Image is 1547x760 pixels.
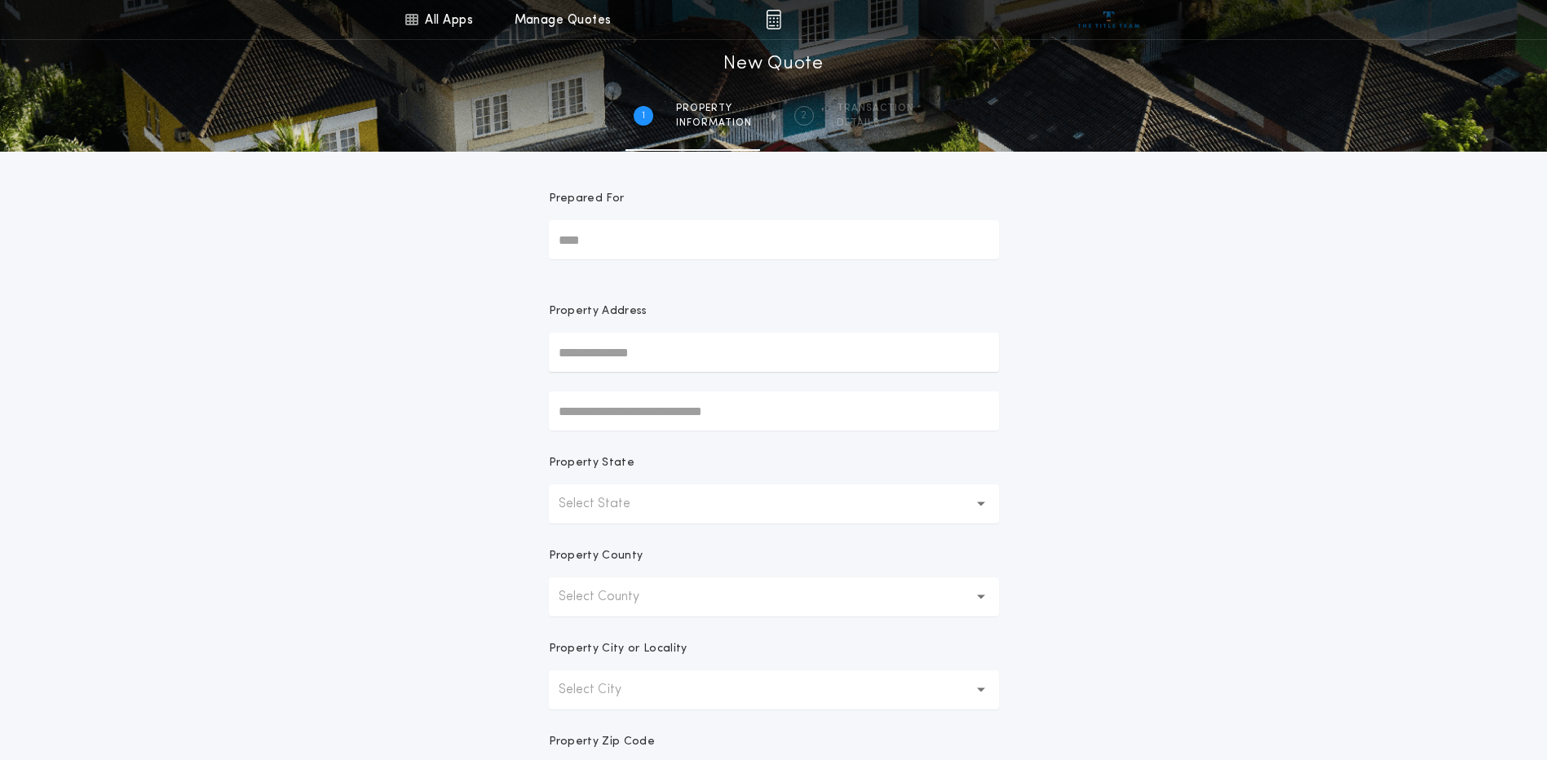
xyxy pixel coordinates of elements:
span: Transaction [837,102,914,115]
p: Property Address [549,303,999,320]
p: Property County [549,548,643,564]
span: details [837,117,914,130]
span: Property [676,102,752,115]
p: Property City or Locality [549,641,687,657]
h2: 1 [642,109,645,122]
p: Prepared For [549,191,625,207]
p: Property State [549,455,634,471]
button: Select County [549,577,999,616]
p: Select City [559,680,648,700]
img: vs-icon [1078,11,1139,28]
h1: New Quote [723,51,823,77]
p: Select State [559,494,656,514]
p: Select County [559,587,665,607]
button: Select State [549,484,999,524]
img: img [766,10,781,29]
input: Prepared For [549,220,999,259]
span: information [676,117,752,130]
h2: 2 [801,109,807,122]
button: Select City [549,670,999,709]
p: Property Zip Code [549,734,655,750]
